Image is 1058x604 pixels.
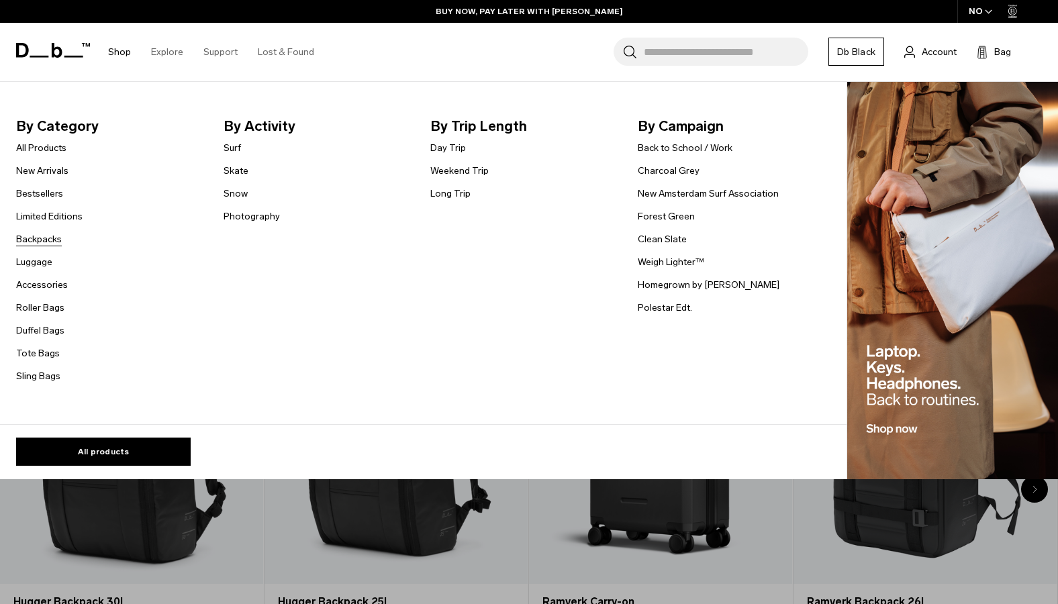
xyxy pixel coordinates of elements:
[16,301,64,315] a: Roller Bags
[16,209,83,223] a: Limited Editions
[430,115,616,137] span: By Trip Length
[16,278,68,292] a: Accessories
[977,44,1011,60] button: Bag
[16,115,202,137] span: By Category
[847,82,1058,480] img: Db
[638,141,732,155] a: Back to School / Work
[638,164,700,178] a: Charcoal Grey
[16,232,62,246] a: Backpacks
[638,232,687,246] a: Clean Slate
[638,255,704,269] a: Weigh Lighter™
[224,115,410,137] span: By Activity
[203,28,238,76] a: Support
[638,301,692,315] a: Polestar Edt.
[16,438,191,466] a: All products
[638,115,824,137] span: By Campaign
[16,164,68,178] a: New Arrivals
[828,38,884,66] a: Db Black
[258,28,314,76] a: Lost & Found
[16,346,60,360] a: Tote Bags
[224,164,248,178] a: Skate
[922,45,957,59] span: Account
[16,187,63,201] a: Bestsellers
[430,141,466,155] a: Day Trip
[436,5,623,17] a: BUY NOW, PAY LATER WITH [PERSON_NAME]
[16,323,64,338] a: Duffel Bags
[638,278,779,292] a: Homegrown by [PERSON_NAME]
[151,28,183,76] a: Explore
[430,187,471,201] a: Long Trip
[224,187,248,201] a: Snow
[994,45,1011,59] span: Bag
[430,164,489,178] a: Weekend Trip
[638,187,779,201] a: New Amsterdam Surf Association
[16,141,66,155] a: All Products
[904,44,957,60] a: Account
[108,28,131,76] a: Shop
[98,23,324,81] nav: Main Navigation
[16,255,52,269] a: Luggage
[224,141,241,155] a: Surf
[638,209,695,223] a: Forest Green
[16,369,60,383] a: Sling Bags
[224,209,280,223] a: Photography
